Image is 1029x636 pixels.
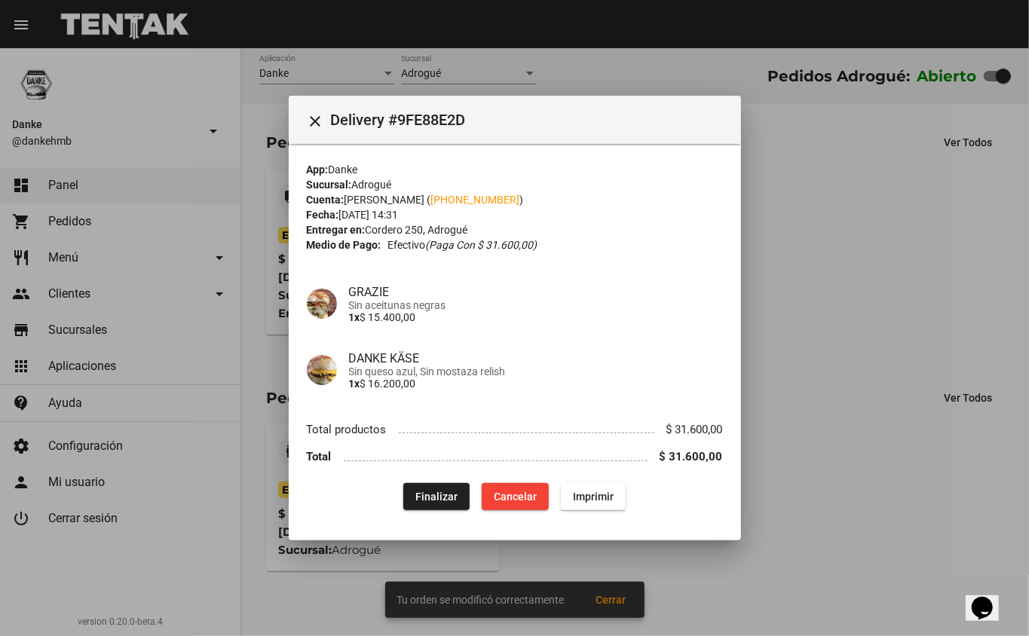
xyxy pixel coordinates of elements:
[494,491,537,503] span: Cancelar
[307,177,723,192] div: Adrogué
[307,222,723,237] div: Cordero 250, Adrogué
[307,179,352,191] strong: Sucursal:
[307,112,325,130] mat-icon: Cerrar
[307,162,723,177] div: Danke
[307,355,337,385] img: 2b596d90-570e-4ac5-a3d8-dee56aff8087.png
[425,239,537,251] i: (Paga con $ 31.600,00)
[403,483,470,510] button: Finalizar
[331,108,729,132] span: Delivery #9FE88E2D
[307,192,723,207] div: [PERSON_NAME] ( )
[307,289,337,319] img: 38231b67-3d95-44ab-94d1-b5e6824bbf5e.png
[966,576,1014,621] iframe: chat widget
[349,365,723,378] span: Sin queso azul, Sin mostaza relish
[387,237,537,252] span: Efectivo
[307,164,329,176] strong: App:
[307,415,723,443] li: Total productos $ 31.600,00
[307,237,381,252] strong: Medio de Pago:
[561,483,626,510] button: Imprimir
[349,299,723,311] span: Sin aceitunas negras
[307,443,723,471] li: Total $ 31.600,00
[349,311,360,323] b: 1x
[573,491,614,503] span: Imprimir
[349,378,723,390] p: $ 16.200,00
[307,209,339,221] strong: Fecha:
[301,105,331,135] button: Cerrar
[307,207,723,222] div: [DATE] 14:31
[349,311,723,323] p: $ 15.400,00
[349,285,723,299] h4: GRAZIE
[349,351,723,365] h4: DANKE KÄSE
[349,378,360,390] b: 1x
[482,483,549,510] button: Cancelar
[307,224,366,236] strong: Entregar en:
[431,194,520,206] a: [PHONE_NUMBER]
[307,194,345,206] strong: Cuenta:
[415,491,458,503] span: Finalizar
